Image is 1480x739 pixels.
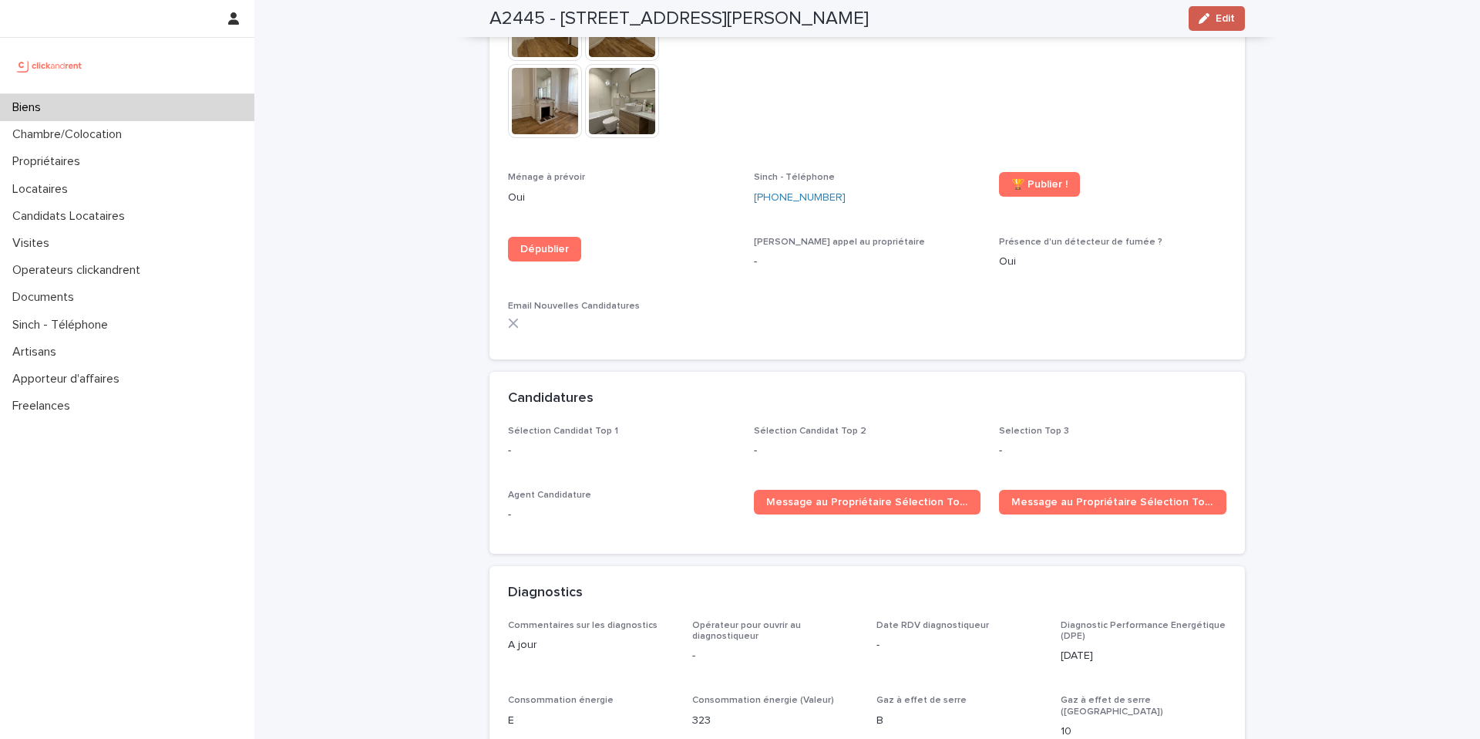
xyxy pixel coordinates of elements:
a: Message au Propriétaire Sélection Top 1 [754,490,981,515]
span: Date RDV diagnostiqueur [876,621,989,630]
a: Dépublier [508,237,581,262]
span: Sinch - Téléphone [754,173,835,182]
a: [PHONE_NUMBER] [754,190,846,206]
span: Opérateur pour ouvrir au diagnostiqueur [692,621,801,641]
p: Visites [6,236,62,251]
p: - [508,507,735,523]
p: Freelances [6,399,82,413]
h2: A2445 - [STREET_ADDRESS][PERSON_NAME] [489,8,869,30]
p: Chambre/Colocation [6,127,134,142]
span: 🏆 Publier ! [1011,179,1068,190]
p: - [692,648,858,664]
p: Oui [999,254,1226,270]
p: - [754,254,981,270]
span: Consommation énergie (Valeur) [692,696,834,705]
button: Edit [1189,6,1245,31]
p: Biens [6,100,53,115]
p: B [876,713,1042,729]
span: Ménage à prévoir [508,173,585,182]
p: Sinch - Téléphone [6,318,120,332]
h2: Diagnostics [508,585,583,602]
span: Dépublier [520,244,569,255]
a: 🏆 Publier ! [999,172,1080,197]
span: Sélection Candidat Top 1 [508,427,618,436]
p: 323 [692,713,858,729]
span: Message au Propriétaire Sélection Top 1 [766,497,969,508]
span: Présence d'un détecteur de fumée ? [999,238,1162,247]
p: - [508,443,735,459]
span: [PERSON_NAME] appel au propriétaire [754,238,925,247]
span: Gaz à effet de serre ([GEOGRAPHIC_DATA]) [1061,696,1163,716]
span: Diagnostic Performance Energétique (DPE) [1061,621,1226,641]
p: A jour [508,637,674,653]
p: Apporteur d'affaires [6,372,132,386]
p: Oui [508,190,735,206]
p: Candidats Locataires [6,209,137,224]
p: - [876,637,1042,653]
p: Artisans [6,345,69,359]
h2: Candidatures [508,390,594,407]
p: Operateurs clickandrent [6,263,153,278]
span: Selection Top 3 [999,427,1069,436]
p: Documents [6,290,86,305]
ringoverc2c-84e06f14122c: Call with Ringover [754,192,846,203]
span: Sélection Candidat Top 2 [754,427,866,436]
a: Message au Propriétaire Sélection Top 2 [999,490,1226,515]
span: Gaz à effet de serre [876,696,967,705]
span: Consommation énergie [508,696,614,705]
p: Locataires [6,182,80,197]
p: - [754,443,981,459]
span: Edit [1216,13,1235,24]
span: Agent Candidature [508,491,591,500]
p: [DATE] [1061,648,1226,664]
span: Email Nouvelles Candidatures [508,302,640,311]
p: - [999,443,1226,459]
img: UCB0brd3T0yccxBKYDjQ [12,50,87,81]
p: E [508,713,674,729]
span: Commentaires sur les diagnostics [508,621,658,630]
ringoverc2c-number-84e06f14122c: [PHONE_NUMBER] [754,192,846,203]
span: Message au Propriétaire Sélection Top 2 [1011,497,1214,508]
p: Propriétaires [6,154,92,169]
